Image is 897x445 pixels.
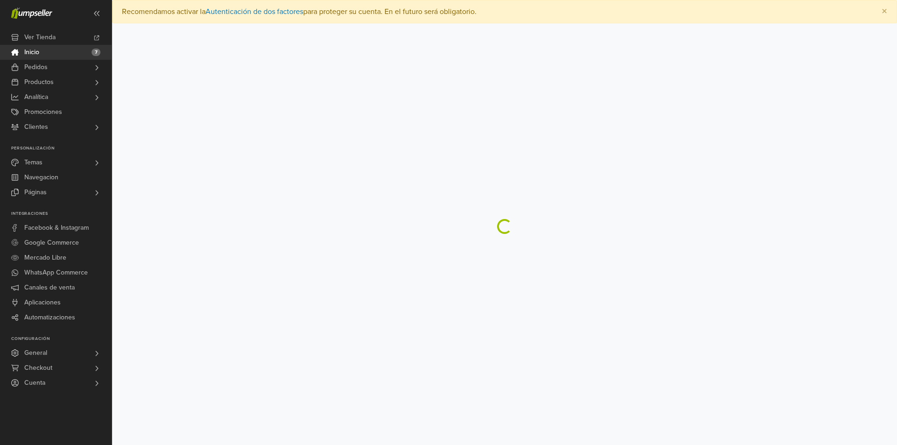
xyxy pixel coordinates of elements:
p: Personalización [11,146,112,151]
span: Productos [24,75,54,90]
p: Integraciones [11,211,112,217]
span: Canales de venta [24,280,75,295]
p: Configuración [11,336,112,342]
span: Checkout [24,360,52,375]
span: Clientes [24,120,48,134]
button: Close [872,0,897,23]
span: Analítica [24,90,48,105]
span: Cuenta [24,375,45,390]
span: General [24,346,47,360]
span: WhatsApp Commerce [24,265,88,280]
span: Promociones [24,105,62,120]
span: Inicio [24,45,39,60]
span: Facebook & Instagram [24,220,89,235]
span: Temas [24,155,43,170]
span: Ver Tienda [24,30,56,45]
span: Aplicaciones [24,295,61,310]
span: Navegacion [24,170,58,185]
span: Mercado Libre [24,250,66,265]
span: Páginas [24,185,47,200]
span: Google Commerce [24,235,79,250]
span: 7 [92,49,100,56]
span: × [882,5,887,18]
a: Autenticación de dos factores [206,7,303,16]
span: Pedidos [24,60,48,75]
span: Automatizaciones [24,310,75,325]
